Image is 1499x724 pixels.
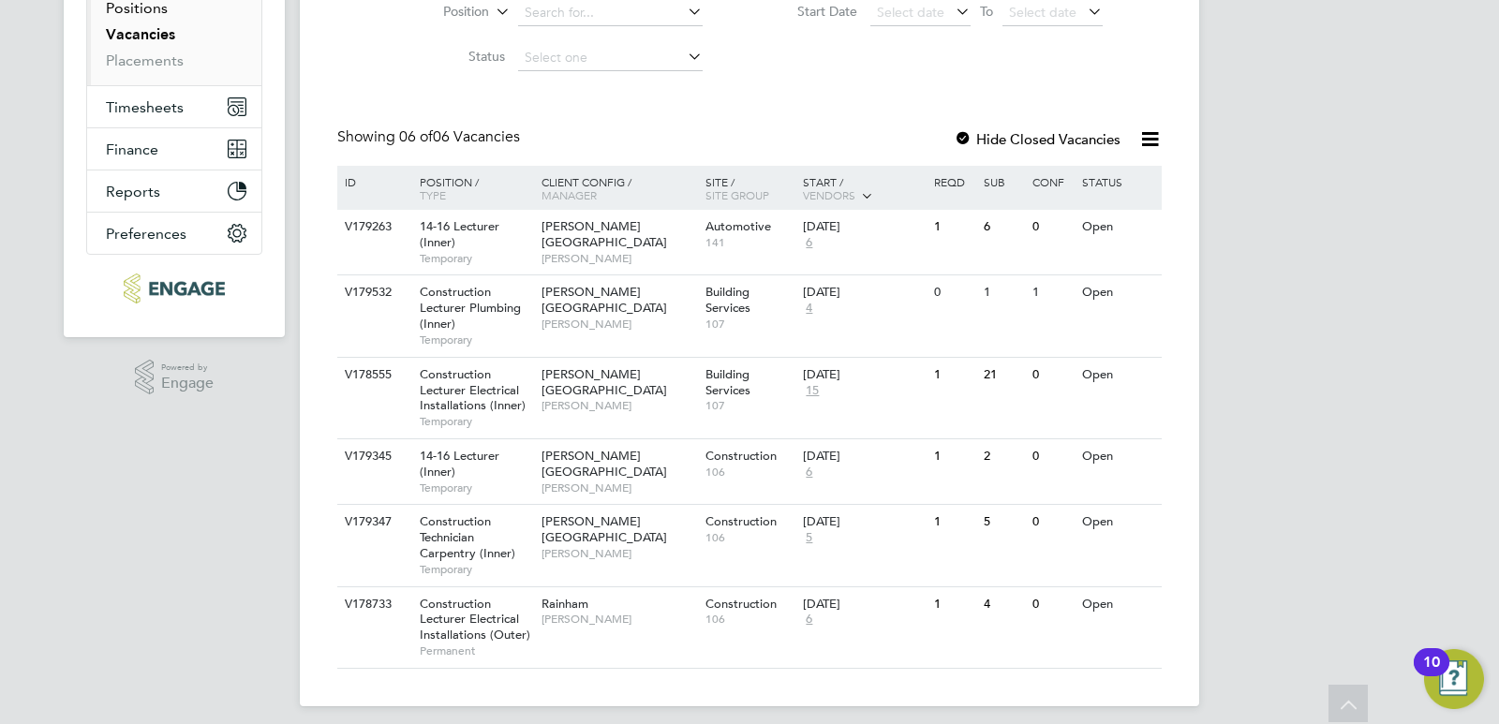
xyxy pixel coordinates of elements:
div: 1 [1028,275,1076,310]
button: Timesheets [87,86,261,127]
span: Construction [705,513,777,529]
span: 106 [705,465,794,480]
div: Open [1077,275,1159,310]
span: [PERSON_NAME][GEOGRAPHIC_DATA] [542,513,667,545]
div: V178733 [340,587,406,622]
div: V179345 [340,439,406,474]
div: 2 [979,439,1028,474]
div: 0 [929,275,978,310]
span: Finance [106,140,158,158]
div: 10 [1423,662,1440,687]
div: 4 [979,587,1028,622]
span: [PERSON_NAME][GEOGRAPHIC_DATA] [542,218,667,250]
a: Powered byEngage [135,360,215,395]
span: Engage [161,376,214,392]
a: Vacancies [106,25,175,43]
span: 06 of [399,127,433,146]
span: 106 [705,612,794,627]
div: Sub [979,166,1028,198]
div: 0 [1028,210,1076,244]
div: Open [1077,587,1159,622]
span: [PERSON_NAME] [542,398,696,413]
a: Go to home page [86,273,262,303]
span: [PERSON_NAME] [542,612,696,627]
button: Reports [87,170,261,212]
span: 14-16 Lecturer (Inner) [420,218,499,250]
div: 6 [979,210,1028,244]
span: Construction Lecturer Plumbing (Inner) [420,284,521,332]
span: Temporary [420,562,532,577]
div: Site / [701,166,799,211]
label: Position [381,3,489,22]
span: 5 [803,530,815,546]
span: Construction Lecturer Electrical Installations (Outer) [420,596,530,643]
span: Preferences [106,225,186,243]
div: [DATE] [803,367,925,383]
span: [PERSON_NAME] [542,480,696,495]
span: Construction Lecturer Electrical Installations (Inner) [420,366,526,414]
span: 4 [803,301,815,317]
div: V179532 [340,275,406,310]
span: Temporary [420,251,532,266]
span: Type [420,187,446,202]
div: 0 [1028,439,1076,474]
label: Status [397,48,505,65]
span: Reports [106,183,160,200]
span: [PERSON_NAME][GEOGRAPHIC_DATA] [542,448,667,480]
div: 0 [1028,587,1076,622]
span: Temporary [420,332,532,347]
span: Construction [705,596,777,612]
div: 1 [929,587,978,622]
div: [DATE] [803,219,925,235]
span: Permanent [420,643,532,658]
label: Start Date [749,3,857,20]
button: Finance [87,128,261,170]
span: Building Services [705,284,750,316]
div: 1 [929,439,978,474]
div: 1 [929,505,978,539]
span: 6 [803,465,815,480]
span: Construction Technician Carpentry (Inner) [420,513,515,561]
div: Reqd [929,166,978,198]
span: Temporary [420,480,532,495]
span: Automotive [705,218,771,234]
div: [DATE] [803,449,925,465]
span: Manager [542,187,597,202]
span: 141 [705,235,794,250]
span: 6 [803,612,815,628]
input: Select one [518,45,703,71]
span: 107 [705,317,794,332]
span: Temporary [420,414,532,429]
div: Open [1077,210,1159,244]
span: Construction [705,448,777,464]
div: [DATE] [803,597,925,613]
div: 1 [979,275,1028,310]
span: [PERSON_NAME][GEOGRAPHIC_DATA] [542,366,667,398]
div: Conf [1028,166,1076,198]
span: Select date [877,4,944,21]
span: Building Services [705,366,750,398]
span: 6 [803,235,815,251]
div: Client Config / [537,166,701,211]
div: Open [1077,358,1159,392]
span: [PERSON_NAME][GEOGRAPHIC_DATA] [542,284,667,316]
img: ncclondon-logo-retina.png [124,273,224,303]
div: Open [1077,439,1159,474]
div: Start / [798,166,929,213]
span: Powered by [161,360,214,376]
label: Hide Closed Vacancies [954,130,1121,148]
span: Site Group [705,187,769,202]
div: V179263 [340,210,406,244]
div: Showing [337,127,524,147]
span: 107 [705,398,794,413]
div: Status [1077,166,1159,198]
div: 0 [1028,358,1076,392]
div: V179347 [340,505,406,539]
span: Vendors [803,187,855,202]
div: 21 [979,358,1028,392]
button: Preferences [87,213,261,254]
span: Rainham [542,596,588,612]
button: Open Resource Center, 10 new notifications [1424,649,1484,709]
span: Timesheets [106,98,184,116]
div: Open [1077,505,1159,539]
